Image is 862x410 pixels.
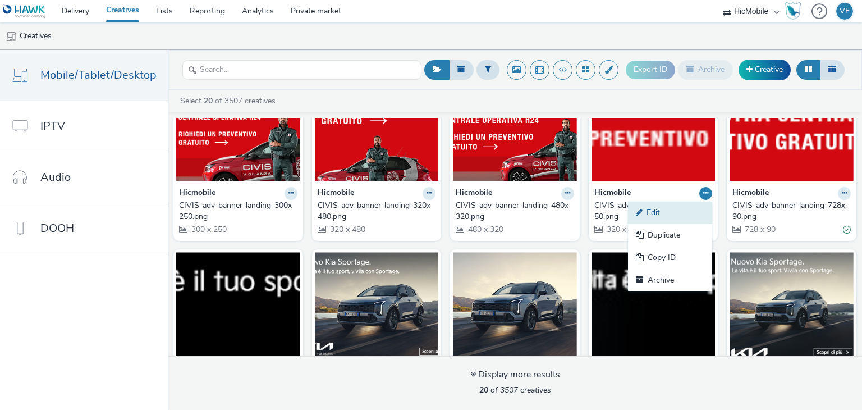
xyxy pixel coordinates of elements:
input: Search... [182,60,421,80]
div: Valid [843,224,851,236]
img: 320x480_28sett visual [453,252,577,362]
img: 728x90_28sett visual [176,252,300,362]
img: 300x250_28sett visual [730,252,854,362]
div: CIVIS-adv-banner-landing-480x320.png [456,200,570,223]
a: CIVIS-adv-banner-landing-728x90.png [732,200,851,223]
span: Mobile/Tablet/Desktop [40,67,157,83]
a: CIVIS-adv-banner-landing-320x50.png [594,200,713,223]
a: Edit [628,202,712,224]
span: 728 x 90 [744,224,776,235]
a: CIVIS-adv-banner-landing-480x320.png [456,200,574,223]
div: VF [840,3,850,20]
strong: 20 [204,95,213,106]
div: CIVIS-adv-banner-landing-320x480.png [318,200,432,223]
img: Hawk Academy [785,2,801,20]
a: Copy ID [628,247,712,269]
img: mobile [6,31,17,42]
img: CIVIS-adv-banner-landing-320x480.png visual [315,71,439,181]
strong: Hicmobile [594,187,631,200]
strong: Hicmobile [732,187,769,200]
strong: 20 [479,385,488,395]
span: 300 x 250 [190,224,227,235]
span: 320 x 50 [606,224,638,235]
button: Grid [796,60,820,79]
button: Export ID [626,61,675,79]
a: Creative [739,60,791,80]
a: Select of 3507 creatives [179,95,280,106]
button: Archive [678,60,733,79]
span: 320 x 480 [329,224,365,235]
span: 480 x 320 [467,224,503,235]
img: CIVIS-adv-banner-landing-728x90.png visual [730,71,854,181]
a: Hawk Academy [785,2,806,20]
strong: Hicmobile [318,187,354,200]
img: 480x320_28sett visual [315,252,439,362]
a: CIVIS-adv-banner-landing-300x250.png [179,200,297,223]
strong: Hicmobile [456,187,492,200]
img: CIVIS-adv-banner-landing-300x250.png visual [176,71,300,181]
strong: Hicmobile [179,187,215,200]
span: Audio [40,169,71,185]
span: DOOH [40,220,74,236]
span: IPTV [40,118,65,134]
div: Display more results [470,368,560,381]
div: CIVIS-adv-banner-landing-320x50.png [594,200,708,223]
div: CIVIS-adv-banner-landing-300x250.png [179,200,293,223]
a: CIVIS-adv-banner-landing-320x480.png [318,200,436,223]
button: Table [820,60,845,79]
div: CIVIS-adv-banner-landing-728x90.png [732,200,846,223]
a: Duplicate [628,224,712,247]
img: CIVIS-adv-banner-landing-320x50.png visual [592,71,716,181]
img: 300x50_28sett visual [592,252,716,362]
span: of 3507 creatives [479,385,551,395]
a: Archive [628,269,712,291]
img: CIVIS-adv-banner-landing-480x320.png visual [453,71,577,181]
img: undefined Logo [3,4,46,19]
